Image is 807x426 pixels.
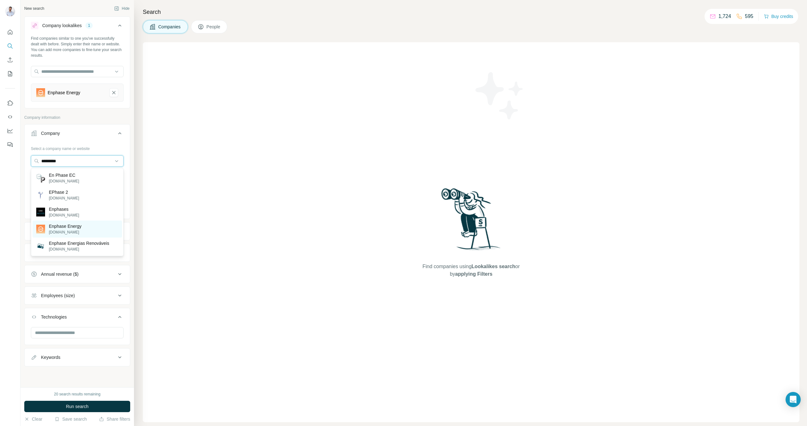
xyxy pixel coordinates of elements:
span: Find companies using or by [421,263,521,278]
button: Company [25,126,130,143]
button: Enrich CSV [5,54,15,66]
button: Keywords [25,350,130,365]
p: [DOMAIN_NAME] [49,212,79,218]
span: Companies [158,24,181,30]
p: EPhase 2 [49,189,79,195]
p: [DOMAIN_NAME] [49,229,82,235]
button: Company lookalikes1 [25,18,130,36]
div: Open Intercom Messenger [786,392,801,407]
img: Surfe Illustration - Woman searching with binoculars [438,187,504,257]
button: Search [5,40,15,52]
button: Use Surfe API [5,111,15,123]
img: Enphase Energias Renováveis [36,242,45,250]
img: Surfe Illustration - Stars [471,67,528,124]
div: Employees (size) [41,292,75,299]
div: New search [24,6,44,11]
div: Enphase Energy [48,89,80,96]
div: Keywords [41,354,60,360]
div: 20 search results remaining [54,391,100,397]
p: Enphase Energy [49,223,82,229]
div: Company lookalikes [42,22,82,29]
img: Enphase Energy-logo [36,88,45,97]
span: People [206,24,221,30]
img: EPhase 2 [36,191,45,199]
div: Select a company name or website [31,143,124,152]
span: Lookalikes search [472,264,515,269]
button: Run search [24,401,130,412]
button: HQ location [25,245,130,260]
button: Hide [110,4,134,13]
p: 1,724 [718,13,731,20]
p: Enphases [49,206,79,212]
img: Enphase Energy [36,225,45,233]
button: Share filters [99,416,130,422]
div: 1 [85,23,93,28]
img: En Phase EC [36,174,45,182]
button: Feedback [5,139,15,150]
div: Annual revenue ($) [41,271,78,277]
button: Enphase Energy-remove-button [109,88,118,97]
button: Quick start [5,26,15,38]
p: [DOMAIN_NAME] [49,195,79,201]
span: applying Filters [455,271,492,277]
button: Dashboard [5,125,15,136]
button: Employees (size) [25,288,130,303]
div: Find companies similar to one you've successfully dealt with before. Simply enter their name or w... [31,36,124,58]
button: Save search [55,416,87,422]
p: [DOMAIN_NAME] [49,246,109,252]
p: En Phase EC [49,172,79,178]
p: [DOMAIN_NAME] [49,178,79,184]
div: Company [41,130,60,136]
button: My lists [5,68,15,79]
button: Use Surfe on LinkedIn [5,97,15,109]
button: Industry [25,224,130,239]
button: Annual revenue ($) [25,267,130,282]
h4: Search [143,8,799,16]
button: Technologies [25,309,130,327]
span: Run search [66,403,89,410]
img: Avatar [5,6,15,16]
p: Enphase Energias Renováveis [49,240,109,246]
div: Technologies [41,314,67,320]
button: Buy credits [764,12,793,21]
button: Clear [24,416,42,422]
img: Enphases [36,208,45,216]
p: Company information [24,115,130,120]
p: 595 [745,13,753,20]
